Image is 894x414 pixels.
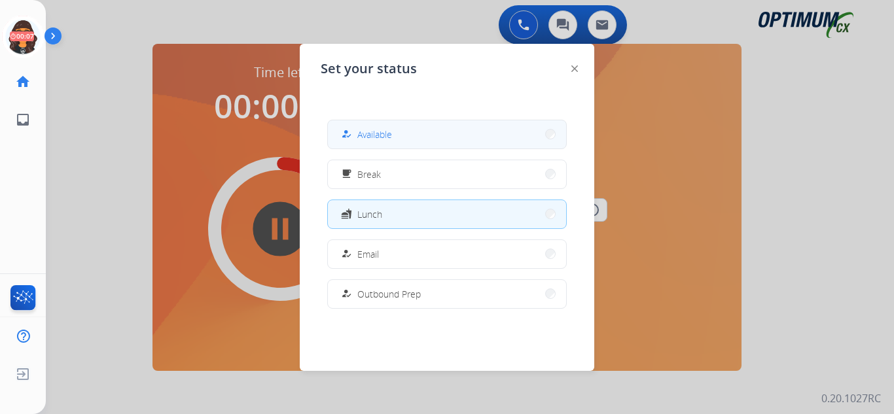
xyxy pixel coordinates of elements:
[357,128,392,141] span: Available
[328,200,566,228] button: Lunch
[821,390,881,406] p: 0.20.1027RC
[328,160,566,188] button: Break
[321,60,417,78] span: Set your status
[341,209,352,220] mat-icon: fastfood
[328,120,566,148] button: Available
[328,280,566,308] button: Outbound Prep
[341,129,352,140] mat-icon: how_to_reg
[15,74,31,90] mat-icon: home
[328,240,566,268] button: Email
[357,287,421,301] span: Outbound Prep
[341,249,352,260] mat-icon: how_to_reg
[15,112,31,128] mat-icon: inbox
[341,169,352,180] mat-icon: free_breakfast
[341,288,352,300] mat-icon: how_to_reg
[357,167,381,181] span: Break
[357,247,379,261] span: Email
[571,65,578,72] img: close-button
[357,207,382,221] span: Lunch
